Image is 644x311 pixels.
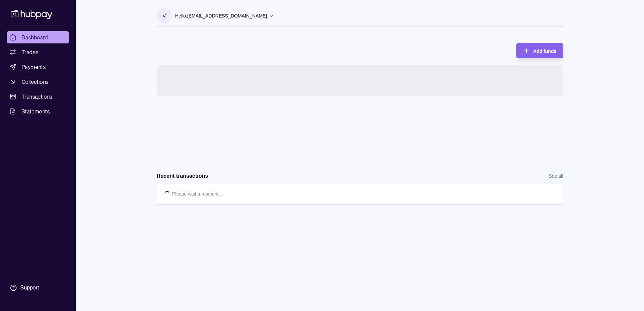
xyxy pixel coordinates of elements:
a: Payments [7,61,69,73]
a: Trades [7,46,69,58]
span: Statements [22,107,50,115]
a: See all [549,172,563,180]
a: Collections [7,76,69,88]
a: Support [7,281,69,295]
span: Add funds [533,48,556,54]
a: Statements [7,105,69,117]
p: Please wait a moment… [172,190,223,198]
a: Transactions [7,91,69,103]
span: Trades [22,48,38,56]
span: Payments [22,63,46,71]
p: Hello, [EMAIL_ADDRESS][DOMAIN_NAME] [175,12,267,20]
span: Transactions [22,93,53,101]
div: Support [20,284,39,291]
a: Dashboard [7,31,69,43]
span: Dashboard [22,33,48,41]
span: Collections [22,78,49,86]
p: v [163,12,166,20]
h2: Recent transactions [157,172,208,180]
button: Add funds [516,43,563,58]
